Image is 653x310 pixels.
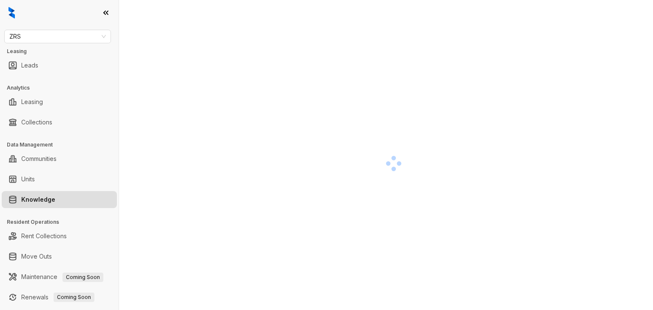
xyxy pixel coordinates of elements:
[21,93,43,110] a: Leasing
[21,150,57,167] a: Communities
[7,141,119,149] h3: Data Management
[21,248,52,265] a: Move Outs
[21,289,94,306] a: RenewalsComing Soon
[2,191,117,208] li: Knowledge
[21,228,67,245] a: Rent Collections
[7,48,119,55] h3: Leasing
[2,248,117,265] li: Move Outs
[21,114,52,131] a: Collections
[2,228,117,245] li: Rent Collections
[54,293,94,302] span: Coming Soon
[7,218,119,226] h3: Resident Operations
[2,289,117,306] li: Renewals
[9,30,106,43] span: ZRS
[2,57,117,74] li: Leads
[2,114,117,131] li: Collections
[2,171,117,188] li: Units
[2,150,117,167] li: Communities
[2,93,117,110] li: Leasing
[21,57,38,74] a: Leads
[21,191,55,208] a: Knowledge
[9,7,15,19] img: logo
[7,84,119,92] h3: Analytics
[2,268,117,285] li: Maintenance
[62,273,103,282] span: Coming Soon
[21,171,35,188] a: Units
